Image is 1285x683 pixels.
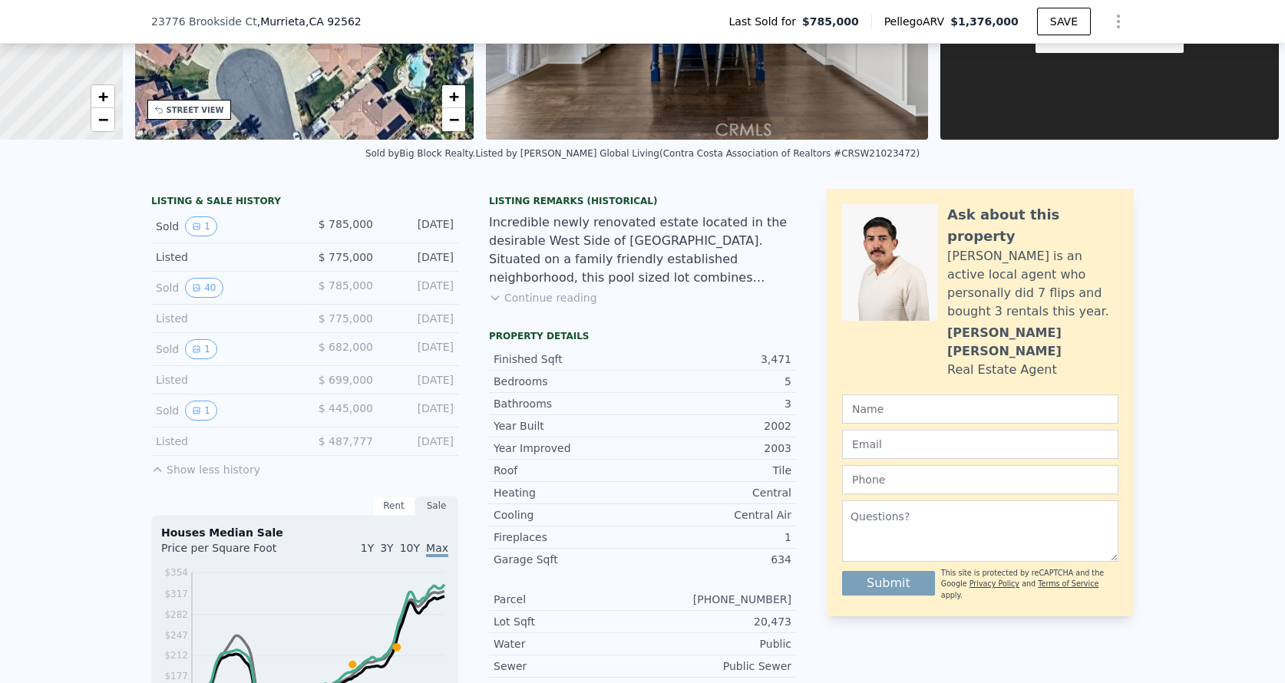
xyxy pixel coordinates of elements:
[385,401,454,421] div: [DATE]
[642,552,791,567] div: 634
[156,311,292,326] div: Listed
[884,14,951,29] span: Pellego ARV
[91,85,114,108] a: Zoom in
[415,496,458,516] div: Sale
[1103,6,1134,37] button: Show Options
[494,440,642,456] div: Year Improved
[151,14,257,29] span: 23776 Brookside Ct
[1037,8,1091,35] button: SAVE
[494,614,642,629] div: Lot Sqft
[164,650,188,661] tspan: $212
[164,630,188,641] tspan: $247
[385,372,454,388] div: [DATE]
[164,671,188,681] tspan: $177
[257,14,362,29] span: , Murrieta
[319,218,373,230] span: $ 785,000
[642,463,791,478] div: Tile
[494,463,642,478] div: Roof
[385,216,454,236] div: [DATE]
[494,351,642,367] div: Finished Sqft
[319,279,373,292] span: $ 785,000
[91,108,114,131] a: Zoom out
[449,87,459,106] span: +
[842,571,935,596] button: Submit
[842,430,1118,459] input: Email
[494,418,642,434] div: Year Built
[156,401,292,421] div: Sold
[802,14,859,29] span: $785,000
[372,496,415,516] div: Rent
[97,110,107,129] span: −
[475,148,920,159] div: Listed by [PERSON_NAME] Global Living (Contra Costa Association of Realtors #CRSW21023472)
[842,394,1118,424] input: Name
[642,485,791,500] div: Central
[1038,579,1098,588] a: Terms of Service
[494,507,642,523] div: Cooling
[494,592,642,607] div: Parcel
[642,440,791,456] div: 2003
[385,249,454,265] div: [DATE]
[449,110,459,129] span: −
[494,636,642,652] div: Water
[494,530,642,545] div: Fireplaces
[950,15,1019,28] span: $1,376,000
[489,330,796,342] div: Property details
[319,312,373,325] span: $ 775,000
[947,247,1118,321] div: [PERSON_NAME] is an active local agent who personally did 7 flips and bought 3 rentals this year.
[164,589,188,599] tspan: $317
[156,216,292,236] div: Sold
[365,148,476,159] div: Sold by Big Block Realty .
[185,339,217,359] button: View historical data
[642,636,791,652] div: Public
[642,658,791,674] div: Public Sewer
[156,339,292,359] div: Sold
[494,552,642,567] div: Garage Sqft
[151,456,260,477] button: Show less history
[941,568,1118,601] div: This site is protected by reCAPTCHA and the Google and apply.
[947,361,1057,379] div: Real Estate Agent
[319,374,373,386] span: $ 699,000
[489,290,597,305] button: Continue reading
[642,418,791,434] div: 2002
[642,530,791,545] div: 1
[161,525,448,540] div: Houses Median Sale
[642,592,791,607] div: [PHONE_NUMBER]
[489,195,796,207] div: Listing Remarks (Historical)
[156,249,292,265] div: Listed
[494,396,642,411] div: Bathrooms
[167,104,224,116] div: STREET VIEW
[185,401,217,421] button: View historical data
[642,351,791,367] div: 3,471
[729,14,803,29] span: Last Sold for
[489,213,796,287] div: Incredible newly renovated estate located in the desirable West Side of [GEOGRAPHIC_DATA]. Situat...
[385,434,454,449] div: [DATE]
[494,374,642,389] div: Bedrooms
[151,195,458,210] div: LISTING & SALE HISTORY
[385,339,454,359] div: [DATE]
[306,15,362,28] span: , CA 92562
[385,278,454,298] div: [DATE]
[164,609,188,620] tspan: $282
[642,614,791,629] div: 20,473
[426,542,448,557] span: Max
[156,372,292,388] div: Listed
[642,396,791,411] div: 3
[442,85,465,108] a: Zoom in
[400,542,420,554] span: 10Y
[494,485,642,500] div: Heating
[319,402,373,414] span: $ 445,000
[185,216,217,236] button: View historical data
[185,278,223,298] button: View historical data
[97,87,107,106] span: +
[164,567,188,578] tspan: $354
[842,465,1118,494] input: Phone
[156,434,292,449] div: Listed
[156,278,292,298] div: Sold
[947,324,1118,361] div: [PERSON_NAME] [PERSON_NAME]
[385,311,454,326] div: [DATE]
[642,374,791,389] div: 5
[319,435,373,447] span: $ 487,777
[970,579,1019,588] a: Privacy Policy
[947,204,1118,247] div: Ask about this property
[319,251,373,263] span: $ 775,000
